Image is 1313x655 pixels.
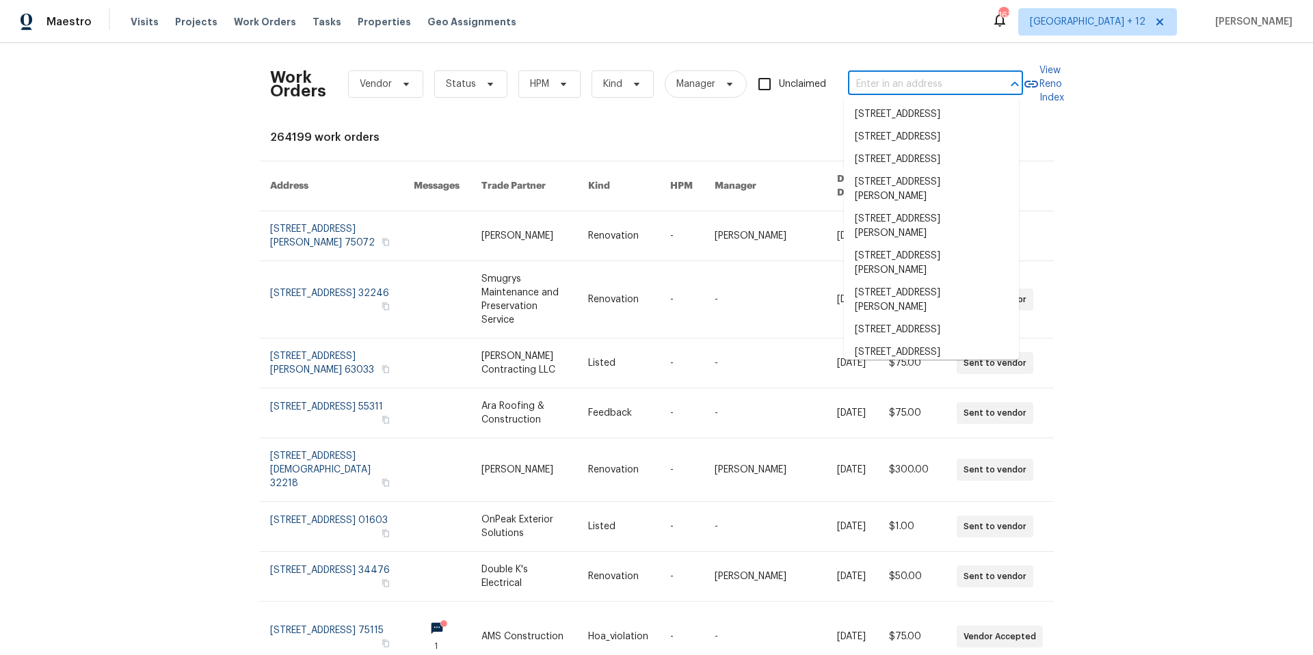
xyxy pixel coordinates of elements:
span: [PERSON_NAME] [1210,15,1292,29]
button: Copy Address [380,477,392,489]
li: [STREET_ADDRESS][PERSON_NAME] [844,245,1019,282]
th: Address [259,161,403,211]
span: Kind [603,77,622,91]
th: Messages [403,161,470,211]
button: Copy Address [380,300,392,312]
button: Copy Address [380,527,392,539]
div: 264199 work orders [270,131,1043,144]
th: Manager [704,161,826,211]
td: Renovation [577,552,659,602]
li: [STREET_ADDRESS][PERSON_NAME] [844,171,1019,208]
li: [STREET_ADDRESS][PERSON_NAME] [844,208,1019,245]
td: Renovation [577,211,659,261]
button: Close [1005,75,1024,94]
button: Copy Address [380,577,392,589]
td: - [659,211,704,261]
td: - [659,438,704,502]
th: Due Date [826,161,878,211]
td: [PERSON_NAME] [704,211,826,261]
td: - [704,388,826,438]
th: Trade Partner [470,161,577,211]
th: HPM [659,161,704,211]
td: - [704,338,826,388]
button: Copy Address [380,637,392,650]
td: - [659,552,704,602]
td: Listed [577,338,659,388]
td: - [659,261,704,338]
td: - [704,502,826,552]
span: Geo Assignments [427,15,516,29]
h2: Work Orders [270,70,326,98]
div: 163 [998,8,1008,22]
td: [PERSON_NAME] [470,438,577,502]
span: Maestro [47,15,92,29]
td: - [659,338,704,388]
li: [STREET_ADDRESS] [844,126,1019,148]
li: [STREET_ADDRESS][PERSON_NAME] [844,282,1019,319]
a: View Reno Index [1023,64,1064,105]
td: [PERSON_NAME] [704,438,826,502]
td: - [659,502,704,552]
input: Enter in an address [848,74,985,95]
td: OnPeak Exterior Solutions [470,502,577,552]
li: [STREET_ADDRESS] [844,148,1019,171]
span: Properties [358,15,411,29]
td: Listed [577,502,659,552]
td: - [659,388,704,438]
button: Copy Address [380,363,392,375]
td: [PERSON_NAME] Contracting LLC [470,338,577,388]
li: [STREET_ADDRESS] [844,319,1019,341]
span: Visits [131,15,159,29]
td: Ara Roofing & Construction [470,388,577,438]
span: Manager [676,77,715,91]
span: Unclaimed [779,77,826,92]
button: Copy Address [380,236,392,248]
span: [GEOGRAPHIC_DATA] + 12 [1030,15,1145,29]
td: [PERSON_NAME] [704,552,826,602]
td: Double K's Electrical [470,552,577,602]
span: Status [446,77,476,91]
td: [PERSON_NAME] [470,211,577,261]
span: Vendor [360,77,392,91]
span: Projects [175,15,217,29]
th: Kind [577,161,659,211]
td: Smugrys Maintenance and Preservation Service [470,261,577,338]
li: [STREET_ADDRESS] [844,103,1019,126]
td: Renovation [577,261,659,338]
td: Renovation [577,438,659,502]
li: [STREET_ADDRESS][PERSON_NAME] [844,341,1019,378]
button: Copy Address [380,414,392,426]
span: HPM [530,77,549,91]
span: Work Orders [234,15,296,29]
span: Tasks [313,17,341,27]
td: - [704,261,826,338]
td: Feedback [577,388,659,438]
